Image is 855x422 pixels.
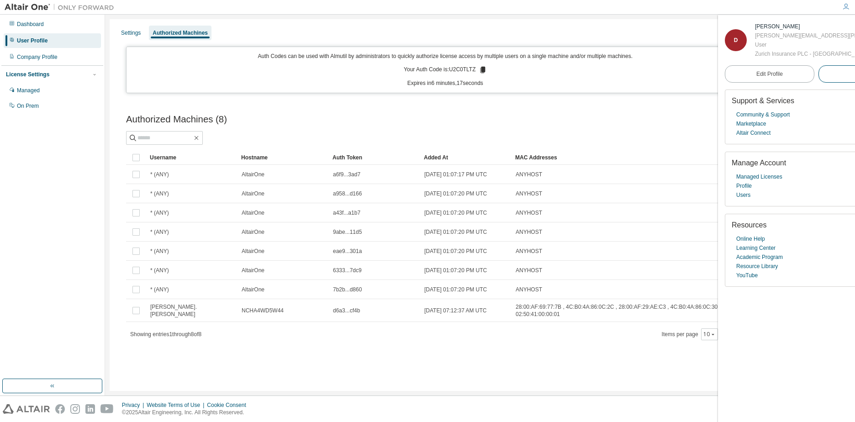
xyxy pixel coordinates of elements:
[516,248,542,255] span: ANYHOST
[734,37,738,43] span: D
[516,190,542,197] span: ANYHOST
[736,234,765,243] a: Online Help
[424,267,487,274] span: [DATE] 01:07:20 PM UTC
[736,190,750,200] a: Users
[17,21,44,28] div: Dashboard
[736,243,776,253] a: Learning Center
[207,401,251,409] div: Cookie Consent
[122,409,252,417] p: © 2025 Altair Engineering, Inc. All Rights Reserved.
[404,66,486,74] p: Your Auth Code is: U2C0TLTZ
[332,150,417,165] div: Auth Token
[130,331,201,338] span: Showing entries 1 through 8 of 8
[150,150,234,165] div: Username
[333,171,360,178] span: a6f9...3ad7
[333,228,362,236] span: 9abe...11d5
[242,228,264,236] span: AltairOne
[242,171,264,178] span: AltairOne
[126,114,227,125] span: Authorized Machines (8)
[736,181,752,190] a: Profile
[732,97,794,105] span: Support & Services
[333,209,360,216] span: a43f...a1b7
[122,401,147,409] div: Privacy
[150,267,169,274] span: * (ANY)
[424,190,487,197] span: [DATE] 01:07:20 PM UTC
[732,221,766,229] span: Resources
[55,404,65,414] img: facebook.svg
[17,37,47,44] div: User Profile
[736,110,790,119] a: Community & Support
[333,190,362,197] span: a958...d166
[150,303,233,318] span: [PERSON_NAME].[PERSON_NAME]
[17,53,58,61] div: Company Profile
[132,79,759,87] p: Expires in 6 minutes, 17 seconds
[241,150,325,165] div: Hostname
[242,267,264,274] span: AltairOne
[736,172,782,181] a: Managed Licenses
[424,228,487,236] span: [DATE] 01:07:20 PM UTC
[515,150,738,165] div: MAC Addresses
[85,404,95,414] img: linkedin.svg
[242,248,264,255] span: AltairOne
[242,190,264,197] span: AltairOne
[736,271,758,280] a: YouTube
[424,171,487,178] span: [DATE] 01:07:17 PM UTC
[736,253,783,262] a: Academic Program
[147,401,207,409] div: Website Terms of Use
[17,102,39,110] div: On Prem
[736,262,778,271] a: Resource Library
[242,209,264,216] span: AltairOne
[516,267,542,274] span: ANYHOST
[424,150,508,165] div: Added At
[736,119,766,128] a: Marketplace
[516,286,542,293] span: ANYHOST
[150,248,169,255] span: * (ANY)
[756,70,783,78] span: Edit Profile
[153,29,208,37] div: Authorized Machines
[70,404,80,414] img: instagram.svg
[516,209,542,216] span: ANYHOST
[516,303,738,318] span: 28:00:AF:69:77:7B , 4C:B0:4A:86:0C:2C , 28:00:AF:29:AE:C3 , 4C:B0:4A:86:0C:30 , 02:50:41:00:00:01
[150,228,169,236] span: * (ANY)
[150,190,169,197] span: * (ANY)
[424,307,487,314] span: [DATE] 07:12:37 AM UTC
[333,267,362,274] span: 6333...7dc9
[100,404,114,414] img: youtube.svg
[333,286,362,293] span: 7b2b...d860
[703,331,716,338] button: 10
[242,307,284,314] span: NCHA4WD5W44
[6,71,49,78] div: License Settings
[150,286,169,293] span: * (ANY)
[736,128,771,137] a: Altair Connect
[333,307,360,314] span: d6a3...cf4b
[424,248,487,255] span: [DATE] 01:07:20 PM UTC
[424,209,487,216] span: [DATE] 01:07:20 PM UTC
[424,286,487,293] span: [DATE] 01:07:20 PM UTC
[121,29,141,37] div: Settings
[17,87,40,94] div: Managed
[242,286,264,293] span: AltairOne
[725,65,814,83] a: Edit Profile
[132,53,759,60] p: Auth Codes can be used with Almutil by administrators to quickly authorize license access by mult...
[662,328,718,340] span: Items per page
[732,159,786,167] span: Manage Account
[516,228,542,236] span: ANYHOST
[150,171,169,178] span: * (ANY)
[150,209,169,216] span: * (ANY)
[333,248,362,255] span: eae9...301a
[3,404,50,414] img: altair_logo.svg
[5,3,119,12] img: Altair One
[516,171,542,178] span: ANYHOST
